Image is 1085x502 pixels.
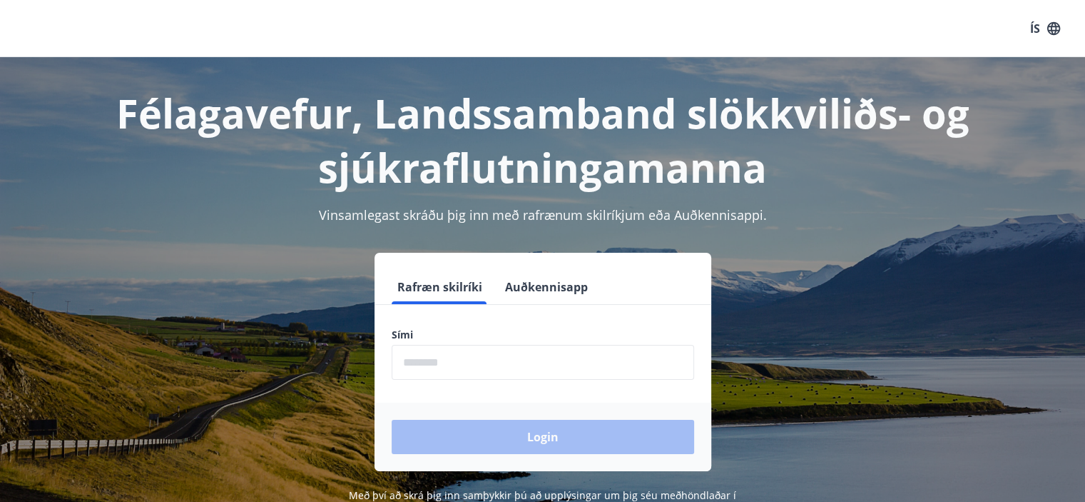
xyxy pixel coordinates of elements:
[46,86,1039,194] h1: Félagavefur, Landssamband slökkviliðs- og sjúkraflutningamanna
[1022,16,1068,41] button: ÍS
[319,206,767,224] span: Vinsamlegast skráðu þig inn með rafrænum skilríkjum eða Auðkennisappi.
[499,270,594,304] button: Auðkennisapp
[392,328,694,342] label: Sími
[392,270,488,304] button: Rafræn skilríki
